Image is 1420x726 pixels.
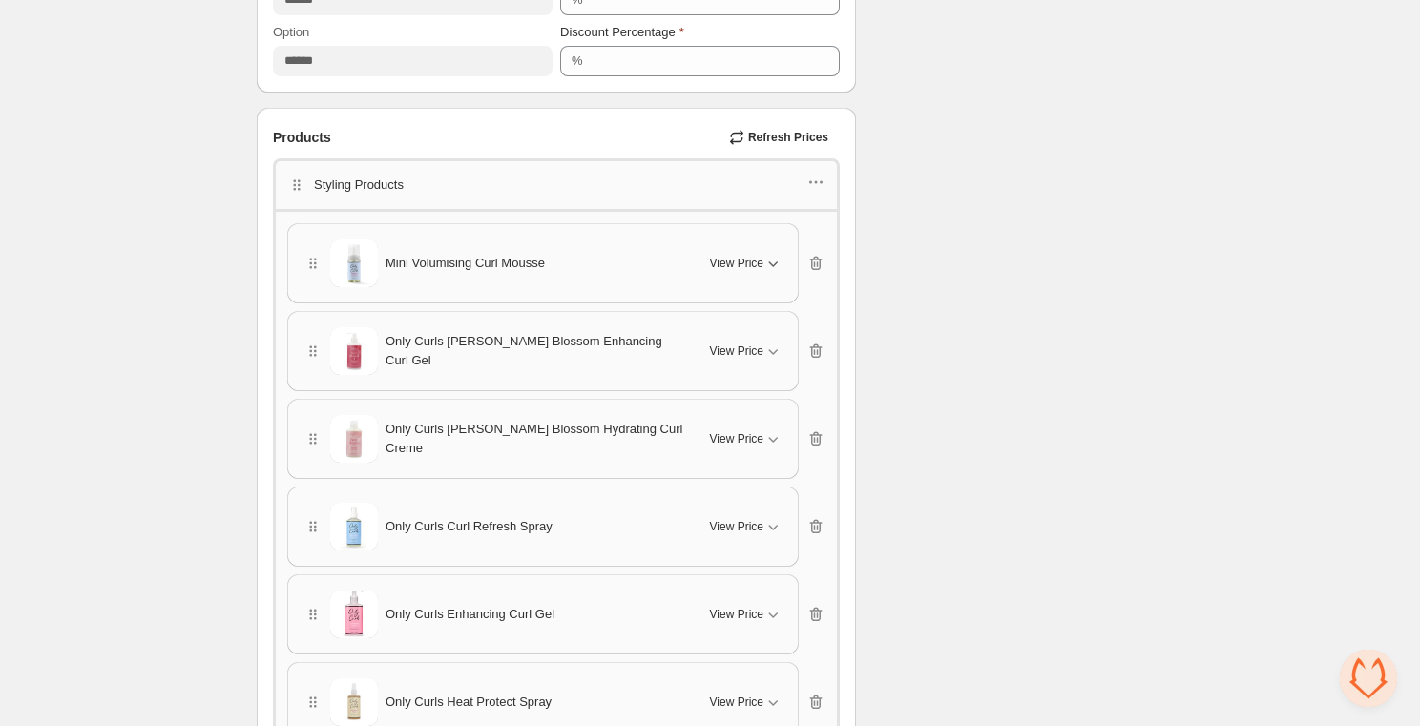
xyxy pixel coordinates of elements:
[721,124,840,151] button: Refresh Prices
[330,678,378,726] img: Only Curls Heat Protect Spray
[386,517,553,536] span: Only Curls Curl Refresh Spray
[386,332,687,370] span: Only Curls [PERSON_NAME] Blossom Enhancing Curl Gel
[386,605,554,624] span: Only Curls Enhancing Curl Gel
[1340,650,1397,707] div: Open chat
[710,519,763,534] span: View Price
[560,23,684,42] label: Discount Percentage
[710,695,763,710] span: View Price
[273,128,331,147] span: Products
[699,336,794,366] button: View Price
[314,176,404,195] p: Styling Products
[386,693,552,712] span: Only Curls Heat Protect Spray
[330,239,378,287] img: Mini Volumising Curl Mousse
[572,52,583,71] div: %
[273,23,309,42] label: Option
[386,254,545,273] span: Mini Volumising Curl Mousse
[699,424,794,454] button: View Price
[710,343,763,359] span: View Price
[699,687,794,717] button: View Price
[748,130,828,145] span: Refresh Prices
[699,599,794,630] button: View Price
[386,420,687,458] span: Only Curls [PERSON_NAME] Blossom Hydrating Curl Creme
[699,511,794,542] button: View Price
[330,415,378,463] img: Only Curls Berry Blossom Hydrating Curl Creme
[330,503,378,550] img: Only Curls Curl Refresh Spray
[710,256,763,271] span: View Price
[330,590,378,638] img: Only Curls Enhancing Curl Gel
[710,607,763,622] span: View Price
[330,327,378,375] img: Only Curls Berry Blossom Enhancing Curl Gel
[710,431,763,446] span: View Price
[699,248,794,279] button: View Price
